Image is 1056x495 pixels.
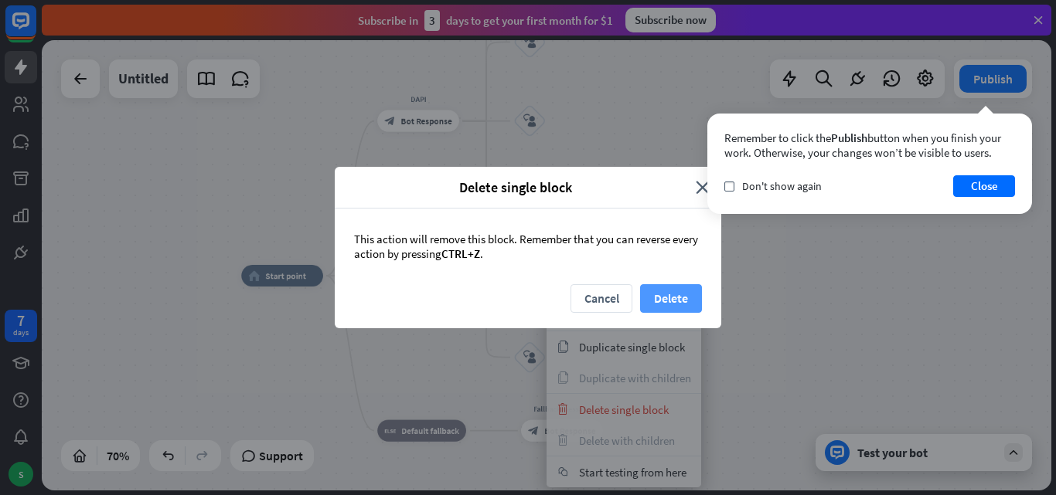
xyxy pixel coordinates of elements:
button: Cancel [571,284,632,313]
span: Delete single block [346,178,684,196]
div: This action will remove this block. Remember that you can reverse every action by pressing . [335,209,721,284]
button: Close [953,175,1015,197]
span: Publish [831,131,867,145]
span: CTRL+Z [441,246,480,261]
button: Open LiveChat chat widget [12,6,59,53]
span: Don't show again [742,179,822,193]
div: Remember to click the button when you finish your work. Otherwise, your changes won’t be visible ... [724,131,1015,160]
button: Delete [640,284,702,313]
i: close [696,178,710,196]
